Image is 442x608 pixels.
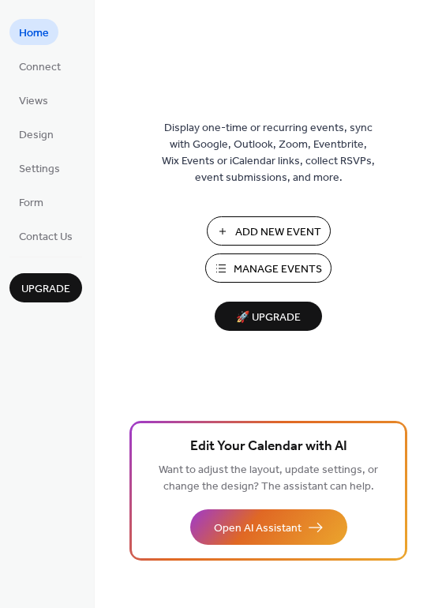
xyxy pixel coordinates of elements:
[9,53,70,79] a: Connect
[190,509,347,545] button: Open AI Assistant
[19,127,54,144] span: Design
[214,520,302,537] span: Open AI Assistant
[224,307,313,328] span: 🚀 Upgrade
[235,224,321,241] span: Add New Event
[190,436,347,458] span: Edit Your Calendar with AI
[19,59,61,76] span: Connect
[21,281,70,298] span: Upgrade
[19,93,48,110] span: Views
[159,460,378,497] span: Want to adjust the layout, update settings, or change the design? The assistant can help.
[207,216,331,246] button: Add New Event
[9,223,82,249] a: Contact Us
[9,87,58,113] a: Views
[9,121,63,147] a: Design
[205,253,331,283] button: Manage Events
[234,261,322,278] span: Manage Events
[19,25,49,42] span: Home
[9,155,69,181] a: Settings
[9,273,82,302] button: Upgrade
[9,189,53,215] a: Form
[19,229,73,246] span: Contact Us
[19,195,43,212] span: Form
[162,120,375,186] span: Display one-time or recurring events, sync with Google, Outlook, Zoom, Eventbrite, Wix Events or ...
[19,161,60,178] span: Settings
[9,19,58,45] a: Home
[215,302,322,331] button: 🚀 Upgrade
